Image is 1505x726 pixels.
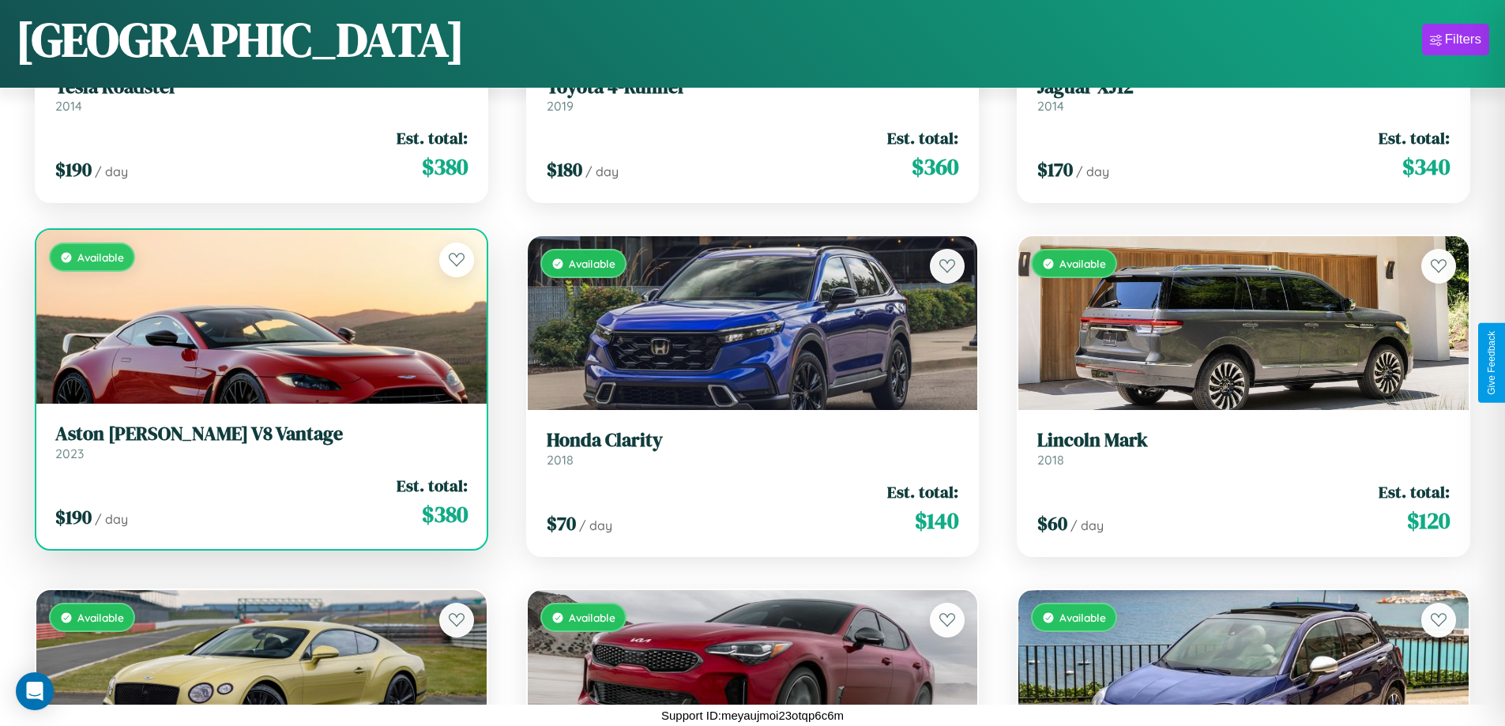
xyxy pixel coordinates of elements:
[912,151,958,182] span: $ 360
[95,511,128,527] span: / day
[1379,480,1450,503] span: Est. total:
[1407,505,1450,536] span: $ 120
[1486,331,1497,395] div: Give Feedback
[1037,452,1064,468] span: 2018
[1059,257,1106,270] span: Available
[661,705,844,726] p: Support ID: meyaujmoi23otqp6c6m
[1422,24,1489,55] button: Filters
[55,504,92,530] span: $ 190
[547,429,959,468] a: Honda Clarity2018
[547,510,576,536] span: $ 70
[569,611,615,624] span: Available
[1379,126,1450,149] span: Est. total:
[1059,611,1106,624] span: Available
[16,672,54,710] div: Open Intercom Messenger
[1076,164,1109,179] span: / day
[55,156,92,182] span: $ 190
[422,498,468,530] span: $ 380
[77,250,124,264] span: Available
[95,164,128,179] span: / day
[569,257,615,270] span: Available
[1037,156,1073,182] span: $ 170
[55,423,468,446] h3: Aston [PERSON_NAME] V8 Vantage
[1402,151,1450,182] span: $ 340
[1037,76,1450,115] a: Jaguar XJ122014
[1037,429,1450,468] a: Lincoln Mark2018
[585,164,619,179] span: / day
[1037,98,1064,114] span: 2014
[1445,32,1481,47] div: Filters
[422,151,468,182] span: $ 380
[547,429,959,452] h3: Honda Clarity
[397,474,468,497] span: Est. total:
[55,446,84,461] span: 2023
[1037,510,1067,536] span: $ 60
[547,76,959,115] a: Toyota 4-Runner2019
[77,611,124,624] span: Available
[547,452,574,468] span: 2018
[55,423,468,461] a: Aston [PERSON_NAME] V8 Vantage2023
[16,7,465,72] h1: [GEOGRAPHIC_DATA]
[1037,429,1450,452] h3: Lincoln Mark
[1070,517,1104,533] span: / day
[579,517,612,533] span: / day
[887,480,958,503] span: Est. total:
[547,98,574,114] span: 2019
[397,126,468,149] span: Est. total:
[55,76,468,115] a: Tesla Roadster2014
[887,126,958,149] span: Est. total:
[547,156,582,182] span: $ 180
[55,98,82,114] span: 2014
[915,505,958,536] span: $ 140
